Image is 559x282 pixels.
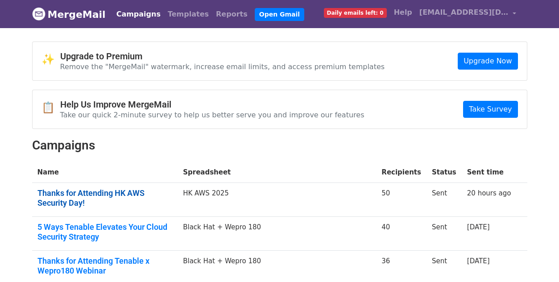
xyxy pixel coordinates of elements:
a: MergeMail [32,5,106,24]
a: Open Gmail [255,8,304,21]
td: Black Hat + Wepro 180 [178,217,376,251]
span: [EMAIL_ADDRESS][DOMAIN_NAME] [419,7,509,18]
th: Sent time [462,162,517,183]
a: Reports [212,5,251,23]
span: ✨ [41,53,60,66]
a: Help [390,4,416,21]
p: Remove the "MergeMail" watermark, increase email limits, and access premium templates [60,62,385,71]
h4: Help Us Improve MergeMail [60,99,364,110]
td: Sent [426,217,462,251]
th: Spreadsheet [178,162,376,183]
img: MergeMail logo [32,7,46,21]
a: Templates [164,5,212,23]
a: 5 Ways Tenable Elevates Your Cloud Security Strategy [37,222,173,241]
span: Daily emails left: 0 [324,8,387,18]
a: Campaigns [113,5,164,23]
a: Thanks for Attending HK AWS Security Day! [37,188,173,207]
h2: Campaigns [32,138,527,153]
span: 📋 [41,101,60,114]
p: Take our quick 2-minute survey to help us better serve you and improve our features [60,110,364,120]
a: [DATE] [467,223,490,231]
h4: Upgrade to Premium [60,51,385,62]
a: Take Survey [463,101,518,118]
th: Recipients [376,162,426,183]
a: [EMAIL_ADDRESS][DOMAIN_NAME] [416,4,520,25]
a: Upgrade Now [458,53,518,70]
th: Name [32,162,178,183]
a: 20 hours ago [467,189,511,197]
td: Sent [426,183,462,217]
td: 50 [376,183,426,217]
a: Thanks for Attending Tenable x Wepro180 Webinar [37,256,173,275]
iframe: Chat Widget [514,239,559,282]
a: Daily emails left: 0 [320,4,390,21]
td: HK AWS 2025 [178,183,376,217]
a: [DATE] [467,257,490,265]
td: 40 [376,217,426,251]
th: Status [426,162,462,183]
